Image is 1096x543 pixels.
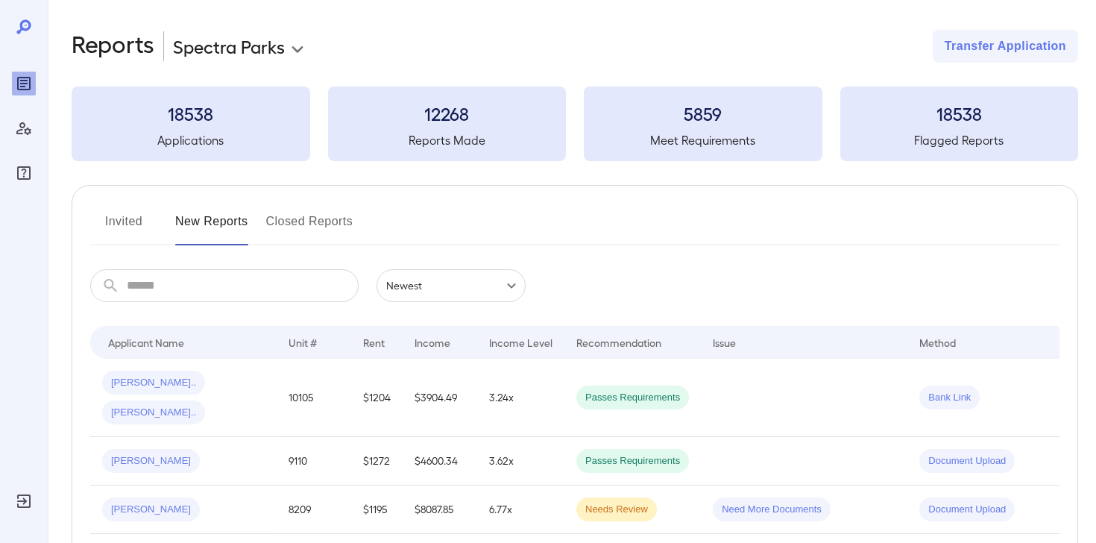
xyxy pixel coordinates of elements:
[477,486,564,534] td: 6.77x
[102,376,205,390] span: [PERSON_NAME]..
[933,30,1078,63] button: Transfer Application
[72,101,310,125] h3: 18538
[351,486,403,534] td: $1195
[266,210,353,245] button: Closed Reports
[415,333,450,351] div: Income
[713,503,831,517] span: Need More Documents
[12,161,36,185] div: FAQ
[919,391,980,405] span: Bank Link
[12,116,36,140] div: Manage Users
[277,486,351,534] td: 8209
[328,131,567,149] h5: Reports Made
[584,131,822,149] h5: Meet Requirements
[175,210,248,245] button: New Reports
[576,503,657,517] span: Needs Review
[289,333,317,351] div: Unit #
[576,454,689,468] span: Passes Requirements
[403,437,477,486] td: $4600.34
[584,101,822,125] h3: 5859
[90,210,157,245] button: Invited
[403,359,477,437] td: $3904.49
[102,503,200,517] span: [PERSON_NAME]
[102,406,205,420] span: [PERSON_NAME]..
[377,269,526,302] div: Newest
[72,131,310,149] h5: Applications
[277,359,351,437] td: 10105
[277,437,351,486] td: 9110
[840,101,1079,125] h3: 18538
[489,333,552,351] div: Income Level
[840,131,1079,149] h5: Flagged Reports
[363,333,387,351] div: Rent
[403,486,477,534] td: $8087.85
[576,391,689,405] span: Passes Requirements
[919,333,956,351] div: Method
[477,437,564,486] td: 3.62x
[72,87,1078,161] summary: 18538Applications12268Reports Made5859Meet Requirements18538Flagged Reports
[713,333,737,351] div: Issue
[351,437,403,486] td: $1272
[328,101,567,125] h3: 12268
[12,72,36,95] div: Reports
[108,333,184,351] div: Applicant Name
[919,454,1015,468] span: Document Upload
[102,454,200,468] span: [PERSON_NAME]
[173,34,285,58] p: Spectra Parks
[12,489,36,513] div: Log Out
[919,503,1015,517] span: Document Upload
[351,359,403,437] td: $1204
[477,359,564,437] td: 3.24x
[576,333,661,351] div: Recommendation
[72,30,154,63] h2: Reports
